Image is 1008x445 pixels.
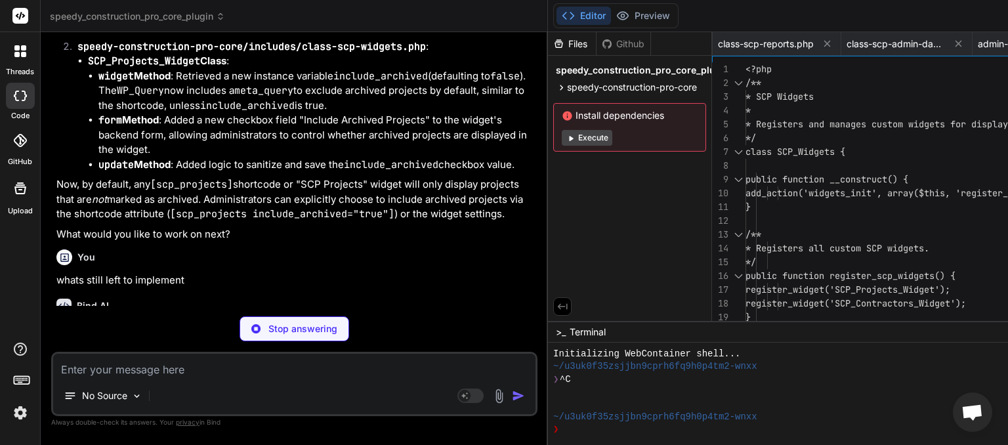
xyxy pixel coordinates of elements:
[234,84,293,97] code: meta_query
[98,158,134,171] code: update
[88,54,226,67] strong: Class
[56,227,535,242] p: What would you like to work on next?
[730,173,747,186] div: Click to collapse the range.
[88,54,200,68] code: SCP_Projects_Widget
[548,37,596,51] div: Files
[560,373,571,386] span: ^C
[98,114,122,127] code: form
[712,104,728,117] div: 4
[712,200,728,214] div: 11
[176,418,199,426] span: privacy
[553,411,757,423] span: ~/u3uk0f35zsjjbn9cprh6fq9h0p4tm2-wnxx
[77,40,426,53] code: speedy-construction-pro-core/includes/class-scp-widgets.php
[745,242,929,254] span: * Registers all custom SCP widgets.
[712,269,728,283] div: 16
[92,193,107,205] em: not
[556,64,730,77] span: speedy_construction_pro_core_plugin
[98,114,159,126] strong: Method
[712,173,728,186] div: 9
[98,113,535,158] li: : Added a new checkbox field "Include Archived Projects" to the widget's backend form, allowing a...
[745,146,845,158] span: class SCP_Widgets {
[745,118,1003,130] span: * Registers and manages custom widgets for displa
[712,159,728,173] div: 8
[745,201,751,213] span: }
[611,7,675,25] button: Preview
[50,10,225,23] span: speedy_construction_pro_core_plugin
[730,228,747,242] div: Click to collapse the range.
[745,311,751,323] span: }
[712,255,728,269] div: 15
[712,186,728,200] div: 10
[730,145,747,159] div: Click to collapse the range.
[98,70,171,82] strong: Method
[8,205,33,217] label: Upload
[88,54,535,172] li: :
[730,269,747,283] div: Click to collapse the range.
[556,326,566,339] span: >_
[553,373,560,386] span: ❯
[150,178,233,191] code: [scp_projects]
[597,37,650,51] div: Github
[712,283,728,297] div: 17
[9,402,31,424] img: settings
[268,322,337,335] p: Stop answering
[556,7,611,25] button: Editor
[553,423,560,436] span: ❯
[51,416,537,429] p: Always double-check its answers. Your in Bind
[82,389,127,402] p: No Source
[490,70,520,83] code: false
[712,214,728,228] div: 12
[953,392,992,432] a: Open chat
[170,207,394,221] code: [scp_projects include_archived="true"]
[562,130,612,146] button: Execute
[553,360,757,373] span: ~/u3uk0f35zsjjbn9cprh6fq9h0p4tm2-wnxx
[562,109,698,122] span: Install dependencies
[712,90,728,104] div: 3
[333,70,428,83] code: include_archived
[712,145,728,159] div: 7
[98,69,535,114] li: : Retrieved a new instance variable (defaulting to ). The now includes a to exclude archived proj...
[98,70,134,83] code: widget
[745,270,955,282] span: public function register_scp_widgets() {
[570,326,606,339] span: Terminal
[56,273,535,288] p: whats still left to implement
[745,63,772,75] span: <?php
[6,66,34,77] label: threads
[77,299,109,312] h6: Bind AI
[712,310,728,324] div: 19
[77,251,95,264] h6: You
[745,173,908,185] span: public function __construct() {
[98,158,171,171] strong: Method
[8,156,32,167] label: GitHub
[712,117,728,131] div: 5
[745,187,966,199] span: add_action('widgets_init', array($this, 'r
[512,389,525,402] img: icon
[11,110,30,121] label: code
[712,297,728,310] div: 18
[712,242,728,255] div: 14
[745,284,950,295] span: register_widget('SCP_Projects_Widget');
[712,62,728,76] div: 1
[745,91,814,102] span: * SCP Widgets
[712,228,728,242] div: 13
[567,81,697,94] span: speedy-construction-pro-core
[712,76,728,90] div: 2
[492,389,507,404] img: attachment
[712,131,728,145] div: 6
[847,37,945,51] span: class-scp-admin-dashboard.php
[98,158,535,173] li: : Added logic to sanitize and save the checkbox value.
[200,99,295,112] code: include_archived
[131,391,142,402] img: Pick Models
[730,76,747,90] div: Click to collapse the range.
[77,39,535,54] p: :
[553,348,740,360] span: Initializing WebContainer shell...
[745,297,966,309] span: register_widget('SCP_Contractors_Widget');
[56,177,535,222] p: Now, by default, any shortcode or "SCP Projects" widget will only display projects that are marke...
[718,37,814,51] span: class-scp-reports.php
[344,158,438,171] code: include_archived
[117,84,164,97] code: WP_Query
